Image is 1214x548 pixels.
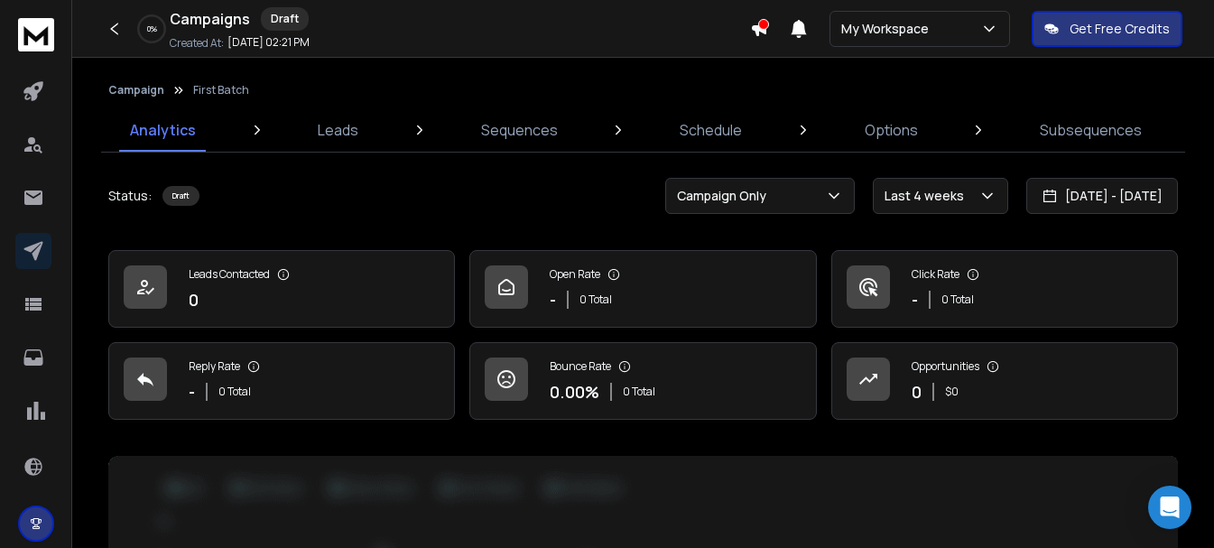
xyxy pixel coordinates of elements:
a: Click Rate-0 Total [831,250,1178,328]
div: Draft [261,7,309,31]
a: Open Rate-0 Total [469,250,816,328]
p: - [189,379,195,404]
p: - [550,287,556,312]
button: Campaign [108,83,164,98]
a: Reply Rate-0 Total [108,342,455,420]
p: - [912,287,918,312]
button: Get Free Credits [1032,11,1182,47]
a: Subsequences [1029,108,1153,152]
p: 0 Total [218,385,251,399]
p: Leads [318,119,358,141]
p: 0 Total [941,293,974,307]
p: Bounce Rate [550,359,611,374]
p: Sequences [481,119,558,141]
p: Get Free Credits [1070,20,1170,38]
a: Bounce Rate0.00%0 Total [469,342,816,420]
p: Analytics [130,119,196,141]
p: Status: [108,187,152,205]
img: logo [18,18,54,51]
p: [DATE] 02:21 PM [227,35,310,50]
div: Draft [162,186,199,206]
p: Schedule [680,119,742,141]
p: First Batch [193,83,249,98]
a: Options [854,108,929,152]
a: Analytics [119,108,207,152]
button: [DATE] - [DATE] [1026,178,1178,214]
p: 0 [189,287,199,312]
p: 0 Total [623,385,655,399]
a: Leads [307,108,369,152]
p: Leads Contacted [189,267,270,282]
a: Schedule [669,108,753,152]
a: Leads Contacted0 [108,250,455,328]
p: My Workspace [841,20,936,38]
p: $ 0 [945,385,959,399]
a: Opportunities0$0 [831,342,1178,420]
p: Open Rate [550,267,600,282]
p: Reply Rate [189,359,240,374]
p: Opportunities [912,359,979,374]
p: Campaign Only [677,187,774,205]
p: Last 4 weeks [885,187,971,205]
h1: Campaigns [170,8,250,30]
p: Subsequences [1040,119,1142,141]
p: 0 Total [579,293,612,307]
p: 0.00 % [550,379,599,404]
p: Options [865,119,918,141]
p: 0 % [147,23,157,34]
a: Sequences [470,108,569,152]
p: Click Rate [912,267,959,282]
p: Created At: [170,36,224,51]
p: 0 [912,379,922,404]
div: Open Intercom Messenger [1148,486,1191,529]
